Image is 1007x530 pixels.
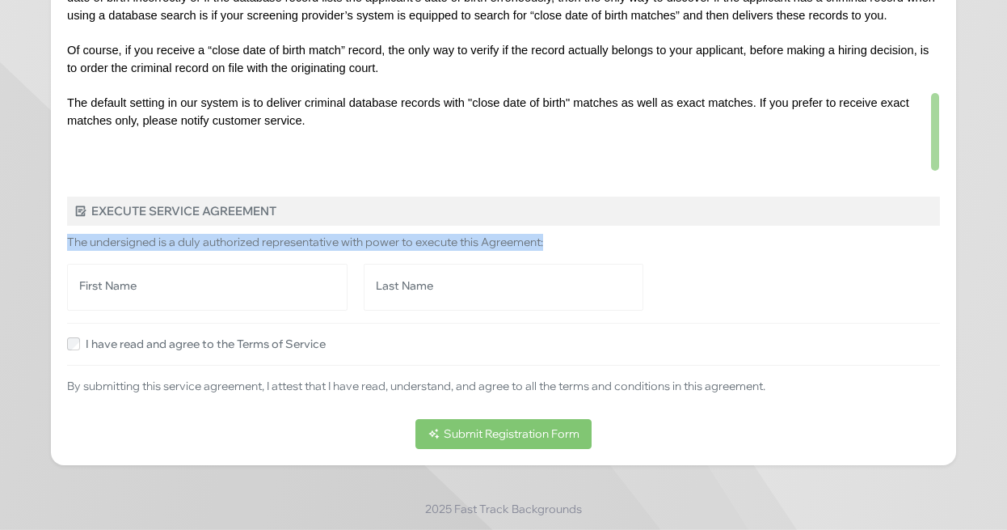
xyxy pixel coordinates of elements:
[67,378,940,395] p: By submitting this service agreement, I attest that I have read, understand, and agree to all the...
[415,419,592,449] button: Submit Registration Form
[67,44,929,74] span: Of course, if you receive a “close date of birth match” record, the only way to verify if the rec...
[67,197,940,226] h5: Execute Service Agreement
[67,96,909,127] span: The default setting in our system is to deliver criminal database records with "close date of bir...
[86,336,326,353] label: I have read and agree to the Terms of Service
[425,501,582,518] span: 2025 Fast Track Backgrounds
[67,234,940,251] p: The undersigned is a duly authorized representative with power to execute this Agreement:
